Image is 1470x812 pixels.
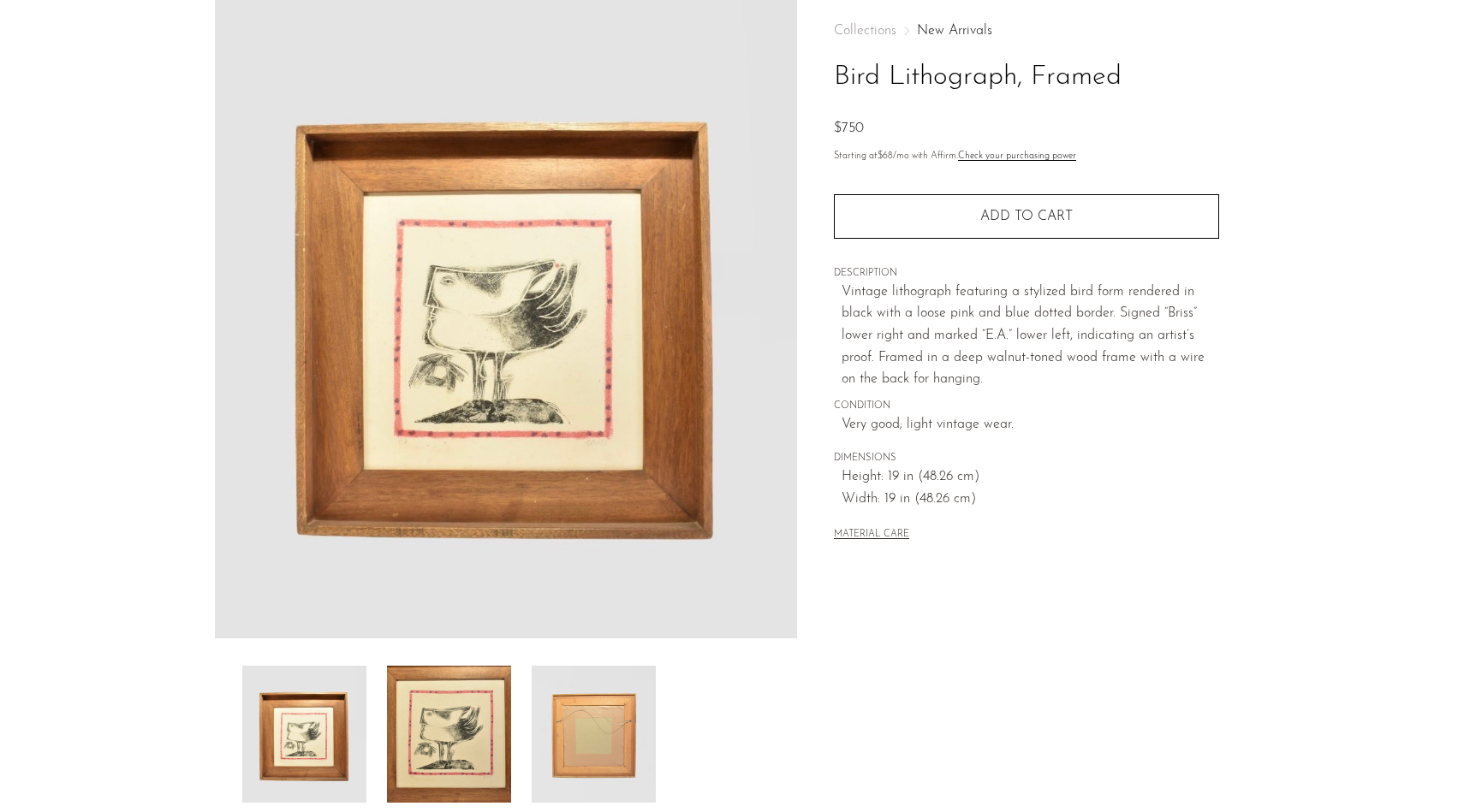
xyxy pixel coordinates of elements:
[917,24,992,38] a: New Arrivals
[834,122,864,135] span: $750
[958,151,1076,161] a: Check your purchasing power - Learn more about Affirm Financing (opens in modal)
[834,451,1219,466] span: DIMENSIONS
[242,666,366,803] img: Bird Lithograph, Framed
[834,24,896,38] span: Collections
[834,149,1219,164] p: Starting at /mo with Affirm.
[834,56,1219,99] h1: Bird Lithograph, Framed
[842,466,1219,489] span: Height: 19 in (48.26 cm)
[842,414,1219,436] span: Very good; light vintage wear.
[387,666,511,803] img: Bird Lithograph, Framed
[834,399,1219,414] span: CONDITION
[842,282,1219,391] p: Vintage lithograph featuring a stylized bird form rendered in black with a loose pink and blue do...
[834,24,1219,38] nav: Breadcrumbs
[834,194,1219,239] button: Add to cart
[532,666,656,803] img: Bird Lithograph, Framed
[834,529,909,542] button: MATERIAL CARE
[834,266,1219,282] span: DESCRIPTION
[842,489,1219,511] span: Width: 19 in (48.26 cm)
[878,151,893,161] span: $68
[980,210,1073,223] span: Add to cart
